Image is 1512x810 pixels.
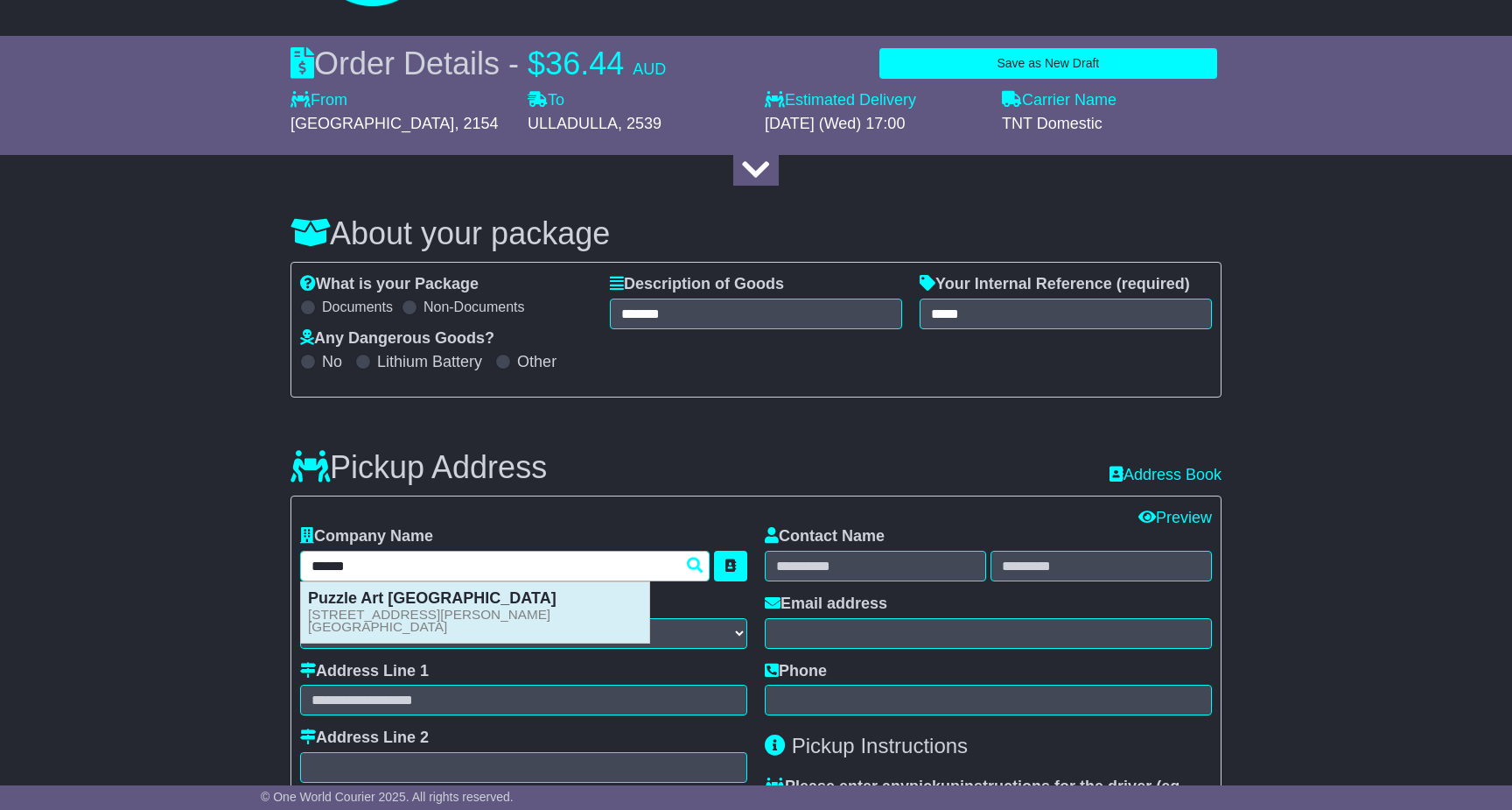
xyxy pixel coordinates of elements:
[765,662,827,681] label: Phone
[528,115,618,132] span: ULLADULLA
[765,91,984,110] label: Estimated Delivery
[792,734,968,757] span: Pickup Instructions
[290,450,547,485] h3: Pickup Address
[517,353,556,372] label: Other
[322,299,393,315] label: Documents
[454,115,498,132] span: , 2154
[290,91,347,110] label: From
[765,115,984,134] div: [DATE] (Wed) 17:00
[909,778,960,795] span: pickup
[377,353,482,372] label: Lithium Battery
[290,115,454,132] span: [GEOGRAPHIC_DATA]
[300,729,429,748] label: Address Line 2
[765,527,885,546] label: Contact Name
[423,299,525,315] label: Non-Documents
[300,527,433,546] label: Company Name
[322,353,342,372] label: No
[300,662,429,681] label: Address Line 1
[300,275,479,294] label: What is your Package
[879,48,1217,79] button: Save as New Draft
[920,275,1190,294] label: Your Internal Reference (required)
[528,46,545,81] span: $
[545,46,624,81] span: 36.44
[1138,509,1212,526] a: Preview
[290,216,1221,251] h3: About your package
[1109,466,1221,485] a: Address Book
[610,275,784,294] label: Description of Goods
[1002,91,1116,110] label: Carrier Name
[528,91,564,110] label: To
[633,60,666,78] span: AUD
[290,45,666,82] div: Order Details -
[618,115,661,132] span: , 2539
[1002,115,1221,134] div: TNT Domestic
[300,329,494,349] label: Any Dangerous Goods?
[308,589,556,607] strong: Puzzle Art [GEOGRAPHIC_DATA]
[308,609,550,633] small: [STREET_ADDRESS][PERSON_NAME] [GEOGRAPHIC_DATA]
[765,595,887,614] label: Email address
[261,790,514,804] span: © One World Courier 2025. All rights reserved.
